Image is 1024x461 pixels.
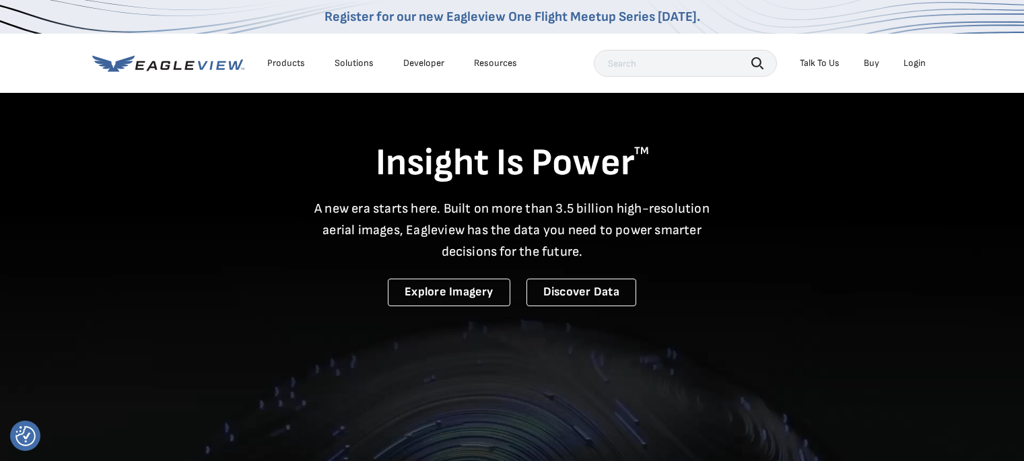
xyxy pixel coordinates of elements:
[594,50,777,77] input: Search
[325,9,700,25] a: Register for our new Eagleview One Flight Meetup Series [DATE].
[800,57,840,69] div: Talk To Us
[903,57,926,69] div: Login
[15,426,36,446] button: Consent Preferences
[335,57,374,69] div: Solutions
[864,57,879,69] a: Buy
[267,57,305,69] div: Products
[403,57,444,69] a: Developer
[388,279,510,306] a: Explore Imagery
[526,279,636,306] a: Discover Data
[92,140,932,187] h1: Insight Is Power
[306,198,718,262] p: A new era starts here. Built on more than 3.5 billion high-resolution aerial images, Eagleview ha...
[634,145,649,157] sup: TM
[15,426,36,446] img: Revisit consent button
[474,57,517,69] div: Resources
